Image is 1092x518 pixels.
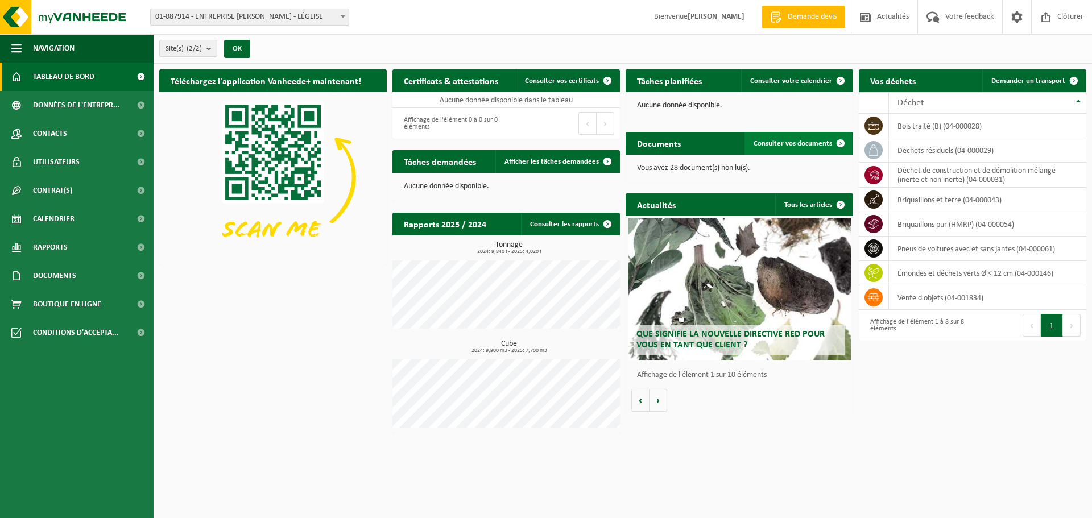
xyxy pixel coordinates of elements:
p: Aucune donnée disponible. [637,102,842,110]
a: Afficher les tâches demandées [495,150,619,173]
span: Tableau de bord [33,63,94,91]
td: Aucune donnée disponible dans le tableau [392,92,620,108]
span: Déchet [897,98,924,107]
span: Consulter votre calendrier [750,77,832,85]
span: Afficher les tâches demandées [504,158,599,165]
button: Volgende [650,389,667,412]
span: Calendrier [33,205,75,233]
span: Que signifie la nouvelle directive RED pour vous en tant que client ? [636,330,825,350]
p: Affichage de l'élément 1 sur 10 éléments [637,371,847,379]
button: Next [1063,314,1081,337]
span: Boutique en ligne [33,290,101,318]
button: Next [597,112,614,135]
span: Navigation [33,34,75,63]
a: Consulter vos certificats [516,69,619,92]
span: Consulter vos certificats [525,77,599,85]
span: 2024: 9,900 m3 - 2025: 7,700 m3 [398,348,620,354]
a: Consulter vos documents [744,132,852,155]
span: Site(s) [166,40,202,57]
h2: Rapports 2025 / 2024 [392,213,498,235]
button: OK [224,40,250,58]
span: Contrat(s) [33,176,72,205]
a: Consulter votre calendrier [741,69,852,92]
td: vente d'objets (04-001834) [889,285,1086,310]
span: 01-087914 - ENTREPRISE LAPRAILLE CALMIN - LÉGLISE [150,9,349,26]
a: Tous les articles [775,193,852,216]
span: Consulter vos documents [754,140,832,147]
div: Affichage de l'élément 0 à 0 sur 0 éléments [398,111,500,136]
td: pneus de voitures avec et sans jantes (04-000061) [889,237,1086,261]
td: émondes et déchets verts Ø < 12 cm (04-000146) [889,261,1086,285]
a: Que signifie la nouvelle directive RED pour vous en tant que client ? [628,218,851,360]
a: Demander un transport [982,69,1085,92]
span: Utilisateurs [33,148,80,176]
span: 2024: 9,840 t - 2025: 4,020 t [398,249,620,255]
td: briquaillons et terre (04-000043) [889,188,1086,212]
button: Previous [578,112,597,135]
div: Affichage de l'élément 1 à 8 sur 8 éléments [864,313,967,338]
span: Demander un transport [991,77,1065,85]
span: Rapports [33,233,68,262]
h2: Certificats & attestations [392,69,510,92]
button: Previous [1023,314,1041,337]
h2: Tâches demandées [392,150,487,172]
a: Demande devis [762,6,845,28]
strong: [PERSON_NAME] [688,13,744,21]
span: Conditions d'accepta... [33,318,119,347]
p: Vous avez 28 document(s) non lu(s). [637,164,842,172]
td: déchet de construction et de démolition mélangé (inerte et non inerte) (04-000031) [889,163,1086,188]
td: bois traité (B) (04-000028) [889,114,1086,138]
p: Aucune donnée disponible. [404,183,609,190]
span: Documents [33,262,76,290]
h3: Cube [398,340,620,354]
h3: Tonnage [398,241,620,255]
button: Site(s)(2/2) [159,40,217,57]
td: déchets résiduels (04-000029) [889,138,1086,163]
span: Données de l'entrepr... [33,91,120,119]
td: briquaillons pur (HMRP) (04-000054) [889,212,1086,237]
img: Download de VHEPlus App [159,92,387,263]
button: Vorige [631,389,650,412]
span: 01-087914 - ENTREPRISE LAPRAILLE CALMIN - LÉGLISE [151,9,349,25]
count: (2/2) [187,45,202,52]
h2: Actualités [626,193,687,216]
h2: Tâches planifiées [626,69,713,92]
h2: Téléchargez l'application Vanheede+ maintenant! [159,69,373,92]
h2: Documents [626,132,692,154]
span: Demande devis [785,11,839,23]
a: Consulter les rapports [521,213,619,235]
h2: Vos déchets [859,69,927,92]
span: Contacts [33,119,67,148]
button: 1 [1041,314,1063,337]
